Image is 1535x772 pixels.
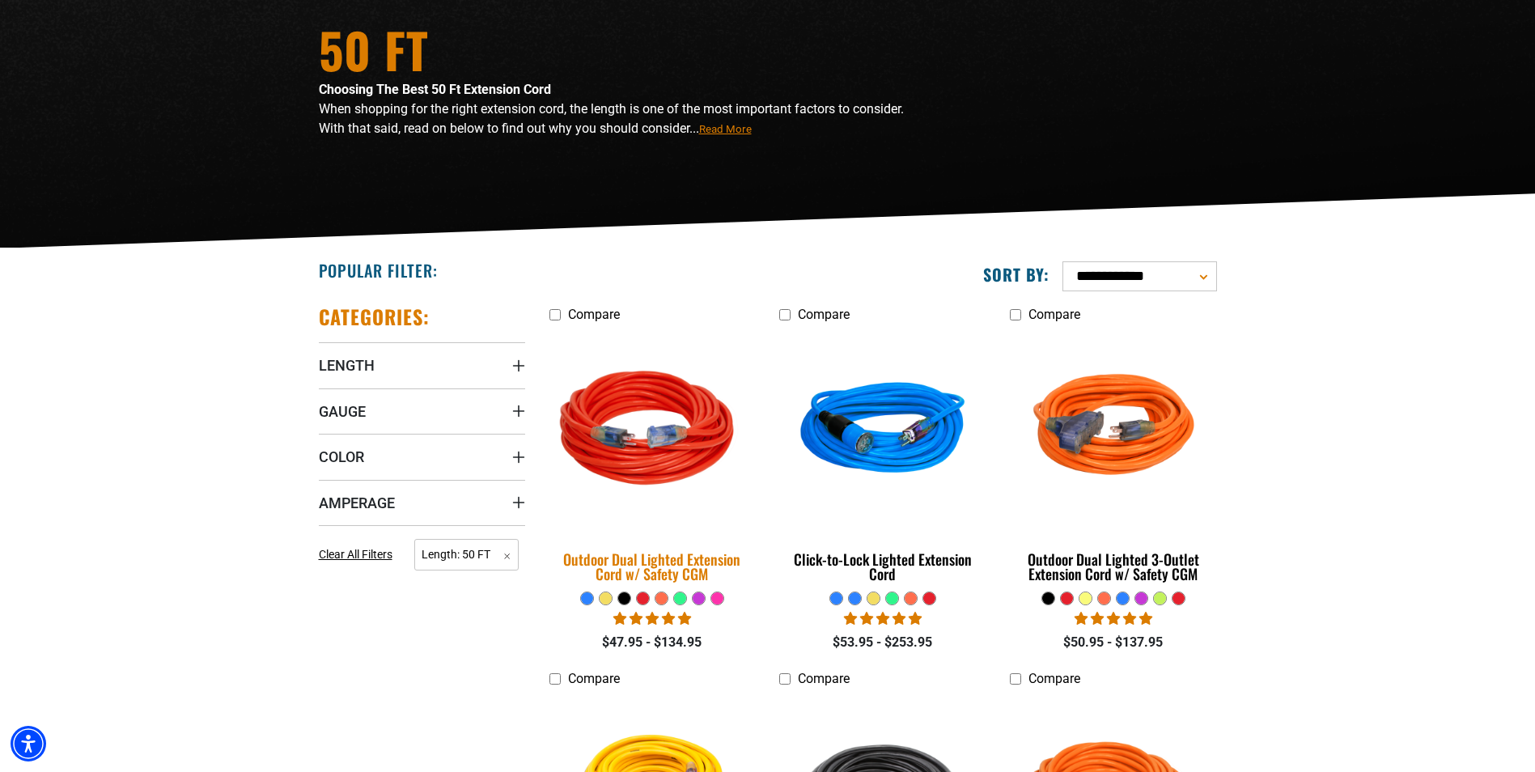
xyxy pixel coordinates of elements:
h2: Popular Filter: [319,260,438,281]
a: orange Outdoor Dual Lighted 3-Outlet Extension Cord w/ Safety CGM [1010,330,1216,591]
span: Length: 50 FT [414,539,519,571]
span: Amperage [319,494,395,512]
div: Click-to-Lock Lighted Extension Cord [779,552,986,581]
strong: Choosing The Best 50 Ft Extension Cord [319,82,551,97]
span: Compare [568,671,620,686]
span: 4.81 stars [613,611,691,626]
span: Compare [798,671,850,686]
img: blue [781,338,985,524]
div: Outdoor Dual Lighted Extension Cord w/ Safety CGM [549,552,756,581]
label: Sort by: [983,264,1049,285]
img: Red [539,328,765,535]
span: Clear All Filters [319,548,392,561]
a: Clear All Filters [319,546,399,563]
h1: 50 FT [319,25,910,74]
summary: Amperage [319,480,525,525]
span: Compare [568,307,620,322]
span: Length [319,356,375,375]
div: $53.95 - $253.95 [779,633,986,652]
a: Red Outdoor Dual Lighted Extension Cord w/ Safety CGM [549,330,756,591]
p: When shopping for the right extension cord, the length is one of the most important factors to co... [319,100,910,138]
span: Compare [798,307,850,322]
h2: Categories: [319,304,430,329]
span: 4.80 stars [1075,611,1152,626]
div: $50.95 - $137.95 [1010,633,1216,652]
summary: Color [319,434,525,479]
div: $47.95 - $134.95 [549,633,756,652]
span: Compare [1028,671,1080,686]
summary: Length [319,342,525,388]
div: Outdoor Dual Lighted 3-Outlet Extension Cord w/ Safety CGM [1010,552,1216,581]
span: Compare [1028,307,1080,322]
a: blue Click-to-Lock Lighted Extension Cord [779,330,986,591]
div: Accessibility Menu [11,726,46,761]
span: Read More [699,123,752,135]
img: orange [1011,338,1215,524]
span: Color [319,448,364,466]
span: 4.87 stars [844,611,922,626]
a: Length: 50 FT [414,546,519,562]
summary: Gauge [319,388,525,434]
span: Gauge [319,402,366,421]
